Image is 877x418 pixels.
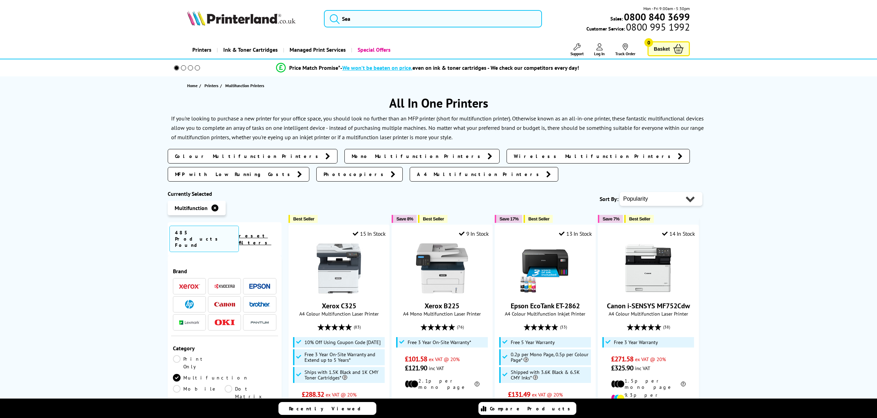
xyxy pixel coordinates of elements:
span: inc VAT [635,365,650,371]
span: Best Seller [293,216,315,221]
span: Free 5 Year Warranty [511,340,555,345]
span: We won’t be beaten on price, [342,64,412,71]
span: (83) [354,320,361,334]
span: Save 7% [603,216,619,221]
span: Free 3 Year On-Site Warranty* [408,340,471,345]
img: HP [185,300,194,309]
img: Lexmark [179,320,200,325]
span: Support [570,51,584,56]
button: Best Seller [418,215,448,223]
a: Canon [214,300,235,309]
a: 0800 840 3699 [623,14,690,20]
span: A4 Mono Multifunction Laser Printer [395,310,489,317]
a: Epson EcoTank ET-2862 [511,301,580,310]
span: Free 3 Year Warranty [614,340,658,345]
a: Pantum [249,318,270,327]
span: Photocopiers [324,171,387,178]
a: Photocopiers [316,167,403,182]
span: £271.58 [611,354,634,363]
div: modal_delivery [395,395,489,415]
span: £131.49 [508,390,531,399]
a: reset filters [239,233,271,246]
span: A4 Colour Multifunction Laser Printer [292,310,386,317]
span: Sales: [610,15,623,22]
span: Multifunction [175,204,208,211]
img: Kyocera [214,284,235,289]
button: Save 7% [598,215,623,223]
span: £288.32 [302,390,324,399]
span: (38) [663,320,670,334]
span: Sort By: [600,195,618,202]
div: Category [173,345,276,352]
div: 9 In Stock [459,230,489,237]
span: Recently Viewed [289,406,368,412]
a: Printers [204,82,220,89]
span: Best Seller [423,216,444,221]
a: Printerland Logo [187,10,315,27]
a: HP [179,300,200,309]
img: Printerland Logo [187,10,295,26]
p: If you're looking to purchase a new printer for your office space, you should look no further tha... [171,115,704,131]
img: Xerox [179,284,200,289]
div: 15 In Stock [353,230,385,237]
a: Xerox B225 [425,301,459,310]
h1: All In One Printers [168,95,709,111]
span: Compare Products [490,406,574,412]
a: MFP with Low Running Costs [168,167,309,182]
span: 10% Off Using Coupon Code [DATE] [304,340,381,345]
span: Log In [594,51,605,56]
a: Mobile [173,385,225,400]
a: Printers [187,41,217,59]
div: Brand [173,268,276,275]
a: Brother [249,300,270,309]
a: Ink & Toner Cartridges [217,41,283,59]
a: Track Order [615,43,635,56]
a: Mono Multifunction Printers [344,149,500,164]
a: Log In [594,43,605,56]
a: Recently Viewed [278,402,376,415]
span: Mon - Fri 9:00am - 5:30pm [643,5,690,12]
span: £325.90 [611,363,634,373]
a: Epson [249,282,270,291]
p: No matter what your preferred brand or budget is, there should be something suitable for everyone... [171,124,704,141]
span: Best Seller [629,216,650,221]
img: Xerox B225 [416,242,468,294]
span: Free 3 Year On-Site Warranty and Extend up to 5 Years* [304,352,383,363]
div: 13 In Stock [559,230,592,237]
button: Save 17% [495,215,522,223]
a: Colour Multifunction Printers [168,149,337,164]
span: ex VAT @ 20% [532,391,563,398]
img: Epson EcoTank ET-2862 [519,242,571,294]
span: ex VAT @ 20% [429,356,460,362]
div: Currently Selected [168,190,282,197]
span: 0 [644,38,653,47]
li: 1.5p per mono page [611,378,686,390]
span: ex VAT @ 20% [635,356,666,362]
a: Managed Print Services [283,41,351,59]
span: £121.90 [405,363,427,373]
span: Save 17% [500,216,519,221]
a: Home [187,82,199,89]
span: Shipped with 3.6K Black & 6.5K CMY Inks* [511,369,589,381]
a: Canon i-SENSYS MF752Cdw [607,301,690,310]
span: (33) [560,320,567,334]
span: Mono Multifunction Printers [352,153,484,160]
img: OKI [214,319,235,325]
span: Colour Multifunction Printers [175,153,322,160]
img: Canon [214,302,235,307]
span: 485 Products Found [169,226,239,252]
span: (76) [457,320,464,334]
span: Ink & Toner Cartridges [223,41,278,59]
span: A4 Colour Multifunction Laser Printer [602,310,695,317]
a: Special Offers [351,41,396,59]
a: A4 Multifunction Printers [410,167,558,182]
button: Best Seller [289,215,318,223]
li: modal_Promise [164,62,691,74]
span: Multifunction Printers [225,83,264,88]
a: Lexmark [179,318,200,327]
b: 0800 840 3699 [624,10,690,23]
span: 0.2p per Mono Page, 0.5p per Colour Page* [511,352,589,363]
img: Canon i-SENSYS MF752Cdw [622,242,674,294]
a: Multifunction [173,374,249,382]
a: Dot Matrix [225,385,276,400]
